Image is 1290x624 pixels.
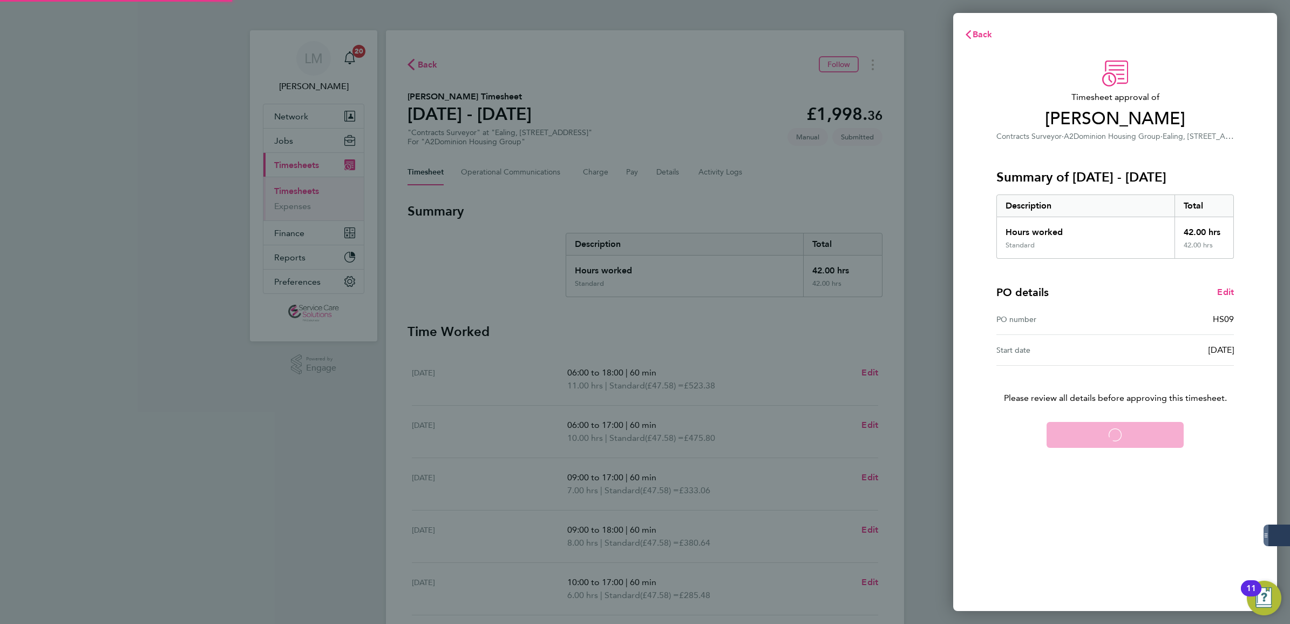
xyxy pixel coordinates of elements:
div: 42.00 hrs [1174,241,1234,258]
div: 42.00 hrs [1174,217,1234,241]
span: Ealing, [STREET_ADDRESS] [1163,131,1256,141]
div: Summary of 22 - 28 Sep 2025 [996,194,1234,259]
span: A2Dominion Housing Group [1064,132,1160,141]
div: Start date [996,344,1115,357]
p: Please review all details before approving this timesheet. [983,366,1247,405]
h4: PO details [996,285,1049,300]
div: Total [1174,195,1234,217]
span: Back [973,29,993,39]
div: PO number [996,313,1115,326]
div: [DATE] [1115,344,1234,357]
span: · [1160,132,1163,141]
div: Standard [1006,241,1035,250]
button: Open Resource Center, 11 new notifications [1247,581,1281,615]
span: Contracts Surveyor [996,132,1062,141]
button: Back [953,24,1003,45]
span: Timesheet approval of [996,91,1234,104]
div: Hours worked [997,217,1174,241]
div: 11 [1246,588,1256,602]
div: Description [997,195,1174,217]
span: · [1062,132,1064,141]
span: HS09 [1213,314,1234,324]
a: Edit [1217,286,1234,299]
span: [PERSON_NAME] [996,108,1234,130]
h3: Summary of [DATE] - [DATE] [996,169,1234,186]
span: Edit [1217,287,1234,297]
